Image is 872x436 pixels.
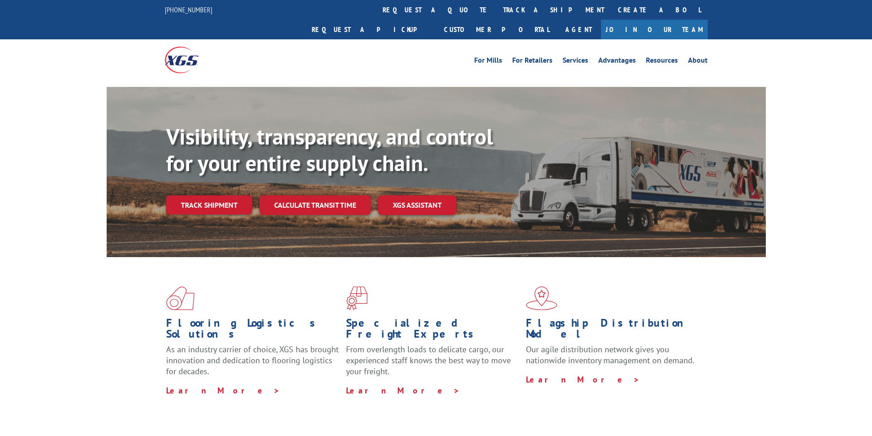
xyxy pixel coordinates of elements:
a: About [688,57,708,67]
a: Track shipment [166,195,252,215]
a: Learn More > [166,385,280,396]
a: Advantages [598,57,636,67]
a: [PHONE_NUMBER] [165,5,212,14]
a: Request a pickup [305,20,437,39]
img: xgs-icon-focused-on-flooring-red [346,286,368,310]
h1: Specialized Freight Experts [346,318,519,344]
a: XGS ASSISTANT [378,195,456,215]
a: For Retailers [512,57,552,67]
b: Visibility, transparency, and control for your entire supply chain. [166,122,493,177]
a: Customer Portal [437,20,556,39]
img: xgs-icon-flagship-distribution-model-red [526,286,558,310]
a: For Mills [474,57,502,67]
h1: Flagship Distribution Model [526,318,699,344]
a: Learn More > [526,374,640,385]
a: Agent [556,20,601,39]
a: Calculate transit time [260,195,371,215]
img: xgs-icon-total-supply-chain-intelligence-red [166,286,195,310]
a: Join Our Team [601,20,708,39]
span: Our agile distribution network gives you nationwide inventory management on demand. [526,344,694,366]
a: Services [563,57,588,67]
a: Learn More > [346,385,460,396]
span: As an industry carrier of choice, XGS has brought innovation and dedication to flooring logistics... [166,344,339,377]
a: Resources [646,57,678,67]
p: From overlength loads to delicate cargo, our experienced staff knows the best way to move your fr... [346,344,519,385]
h1: Flooring Logistics Solutions [166,318,339,344]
